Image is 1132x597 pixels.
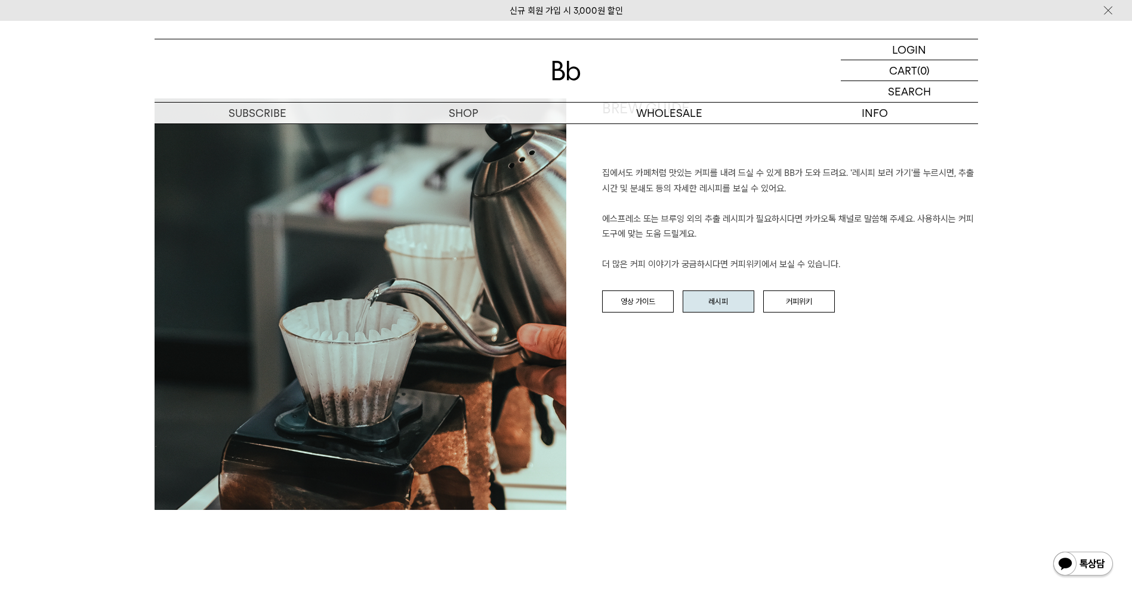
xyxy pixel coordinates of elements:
a: CART (0) [841,60,978,81]
a: 영상 가이드 [602,290,674,313]
img: 카카오톡 채널 1:1 채팅 버튼 [1052,550,1114,579]
a: SHOP [360,103,566,123]
p: WHOLESALE [566,103,772,123]
p: INFO [772,103,978,123]
a: 레시피 [683,290,754,313]
h1: BREW GUIDE [602,98,978,166]
a: 커피위키 [763,290,835,313]
a: 신규 회원 가입 시 3,000원 할인 [510,5,623,16]
img: 로고 [552,61,581,81]
p: 집에서도 카페처럼 맛있는 커피를 내려 드실 ﻿수 있게 BB가 도와 드려요. '레시피 보러 가기'를 누르시면, 추출 시간 및 분쇄도 등의 자세한 레시피를 보실 수 있어요. 에스... [602,166,978,273]
p: SEARCH [888,81,931,102]
p: LOGIN [892,39,926,60]
a: LOGIN [841,39,978,60]
p: CART [889,60,917,81]
p: (0) [917,60,930,81]
a: SUBSCRIBE [155,103,360,123]
img: a9080350f8f7d047e248a4ae6390d20f_164426.jpg [155,98,566,510]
